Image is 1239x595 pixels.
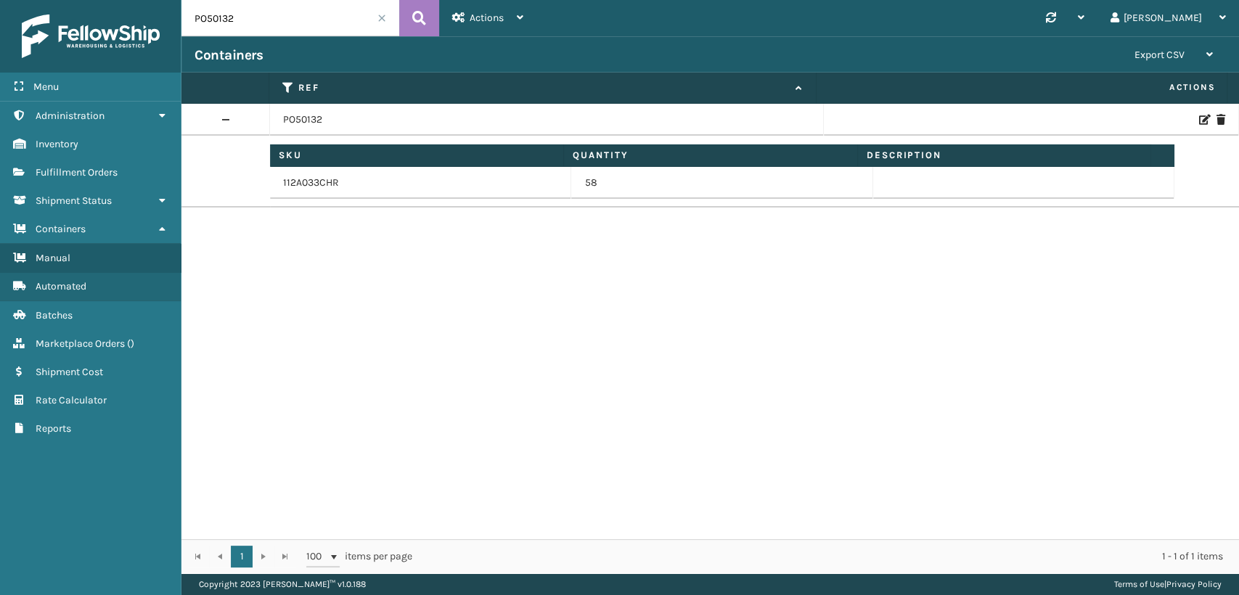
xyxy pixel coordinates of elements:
[36,394,107,406] span: Rate Calculator
[36,194,112,207] span: Shipment Status
[867,149,1142,162] label: Description
[1114,573,1222,595] div: |
[36,138,78,150] span: Inventory
[306,546,412,567] span: items per page
[1216,115,1225,125] i: Delete
[1114,579,1164,589] a: Terms of Use
[36,166,118,178] span: Fulfillment Orders
[470,12,504,24] span: Actions
[36,422,71,435] span: Reports
[279,149,555,162] label: Sku
[36,366,103,378] span: Shipment Cost
[1134,49,1185,61] span: Export CSV
[573,149,849,162] label: Quantity
[571,167,872,199] td: 58
[270,167,571,199] td: 112A033CHR
[36,337,125,350] span: Marketplace Orders
[231,546,253,567] a: 1
[283,112,322,127] a: PO50132
[298,81,789,94] label: Ref
[199,573,366,595] p: Copyright 2023 [PERSON_NAME]™ v 1.0.188
[22,15,160,58] img: logo
[306,549,328,564] span: 100
[36,280,86,292] span: Automated
[36,110,105,122] span: Administration
[36,309,73,321] span: Batches
[195,46,263,64] h3: Containers
[36,252,70,264] span: Manual
[821,75,1224,99] span: Actions
[33,81,59,93] span: Menu
[36,223,86,235] span: Containers
[1199,115,1208,125] i: Edit
[433,549,1223,564] div: 1 - 1 of 1 items
[127,337,134,350] span: ( )
[1166,579,1222,589] a: Privacy Policy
